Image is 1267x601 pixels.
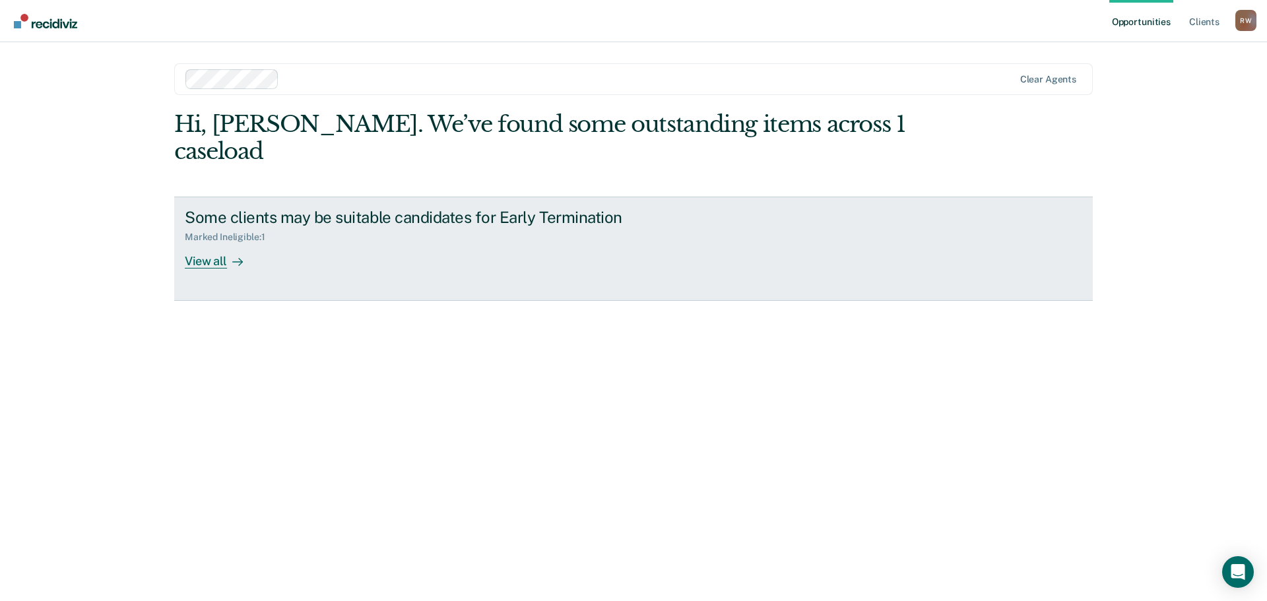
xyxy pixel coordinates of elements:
div: R W [1235,10,1256,31]
div: Clear agents [1020,74,1076,85]
div: Open Intercom Messenger [1222,556,1254,588]
button: Profile dropdown button [1235,10,1256,31]
div: Some clients may be suitable candidates for Early Termination [185,208,648,227]
div: Marked Ineligible : 1 [185,232,275,243]
a: Some clients may be suitable candidates for Early TerminationMarked Ineligible:1View all [174,197,1093,301]
img: Recidiviz [14,14,77,28]
div: Hi, [PERSON_NAME]. We’ve found some outstanding items across 1 caseload [174,111,909,165]
div: View all [185,243,259,269]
